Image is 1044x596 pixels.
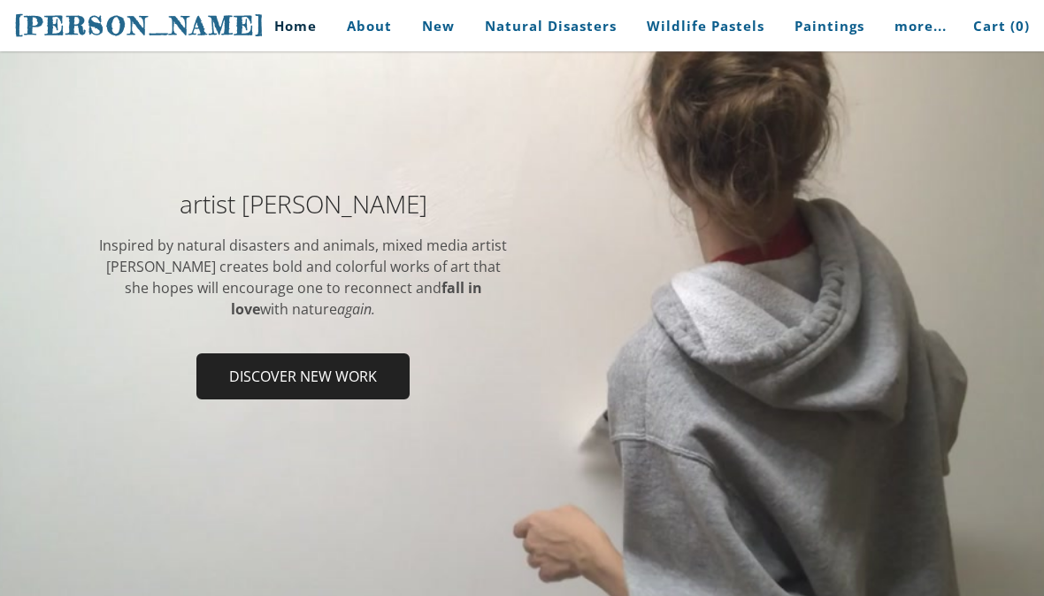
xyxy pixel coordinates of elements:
span: Discover new work [198,355,408,398]
span: [PERSON_NAME] [14,11,265,41]
a: Paintings [781,6,878,46]
a: About [334,6,405,46]
div: Inspired by natural disasters and animals, mixed media artist [PERSON_NAME] ​creates bold and col... [97,235,509,320]
a: Cart (0) [960,6,1030,46]
a: New [409,6,468,46]
a: Discover new work [196,353,410,399]
span: 0 [1016,17,1025,35]
h2: artist [PERSON_NAME] [97,191,509,216]
em: again. [337,299,375,319]
a: Wildlife Pastels [633,6,778,46]
a: Home [248,6,330,46]
a: [PERSON_NAME] [14,9,265,43]
a: more... [881,6,960,46]
a: Natural Disasters [472,6,630,46]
